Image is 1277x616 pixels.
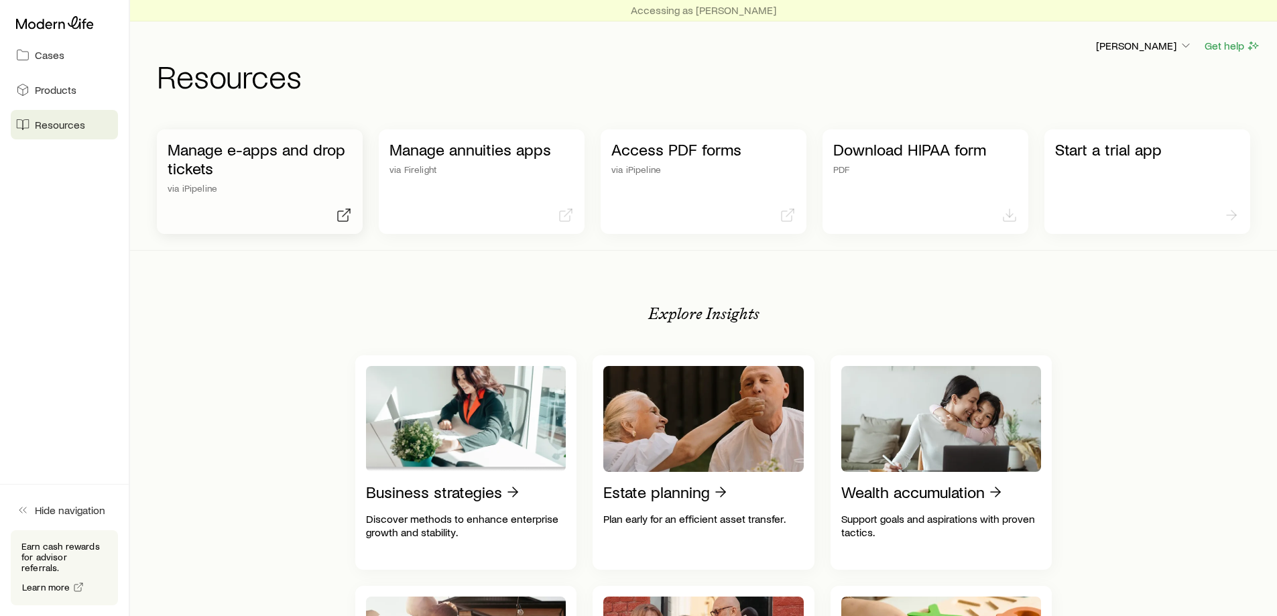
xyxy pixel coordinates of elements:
[841,483,985,501] p: Wealth accumulation
[35,48,64,62] span: Cases
[831,355,1052,570] a: Wealth accumulationSupport goals and aspirations with proven tactics.
[1204,38,1261,54] button: Get help
[1095,38,1193,54] button: [PERSON_NAME]
[168,183,352,194] p: via iPipeline
[389,164,574,175] p: via Firelight
[833,140,1018,159] p: Download HIPAA form
[355,355,577,570] a: Business strategiesDiscover methods to enhance enterprise growth and stability.
[35,503,105,517] span: Hide navigation
[11,110,118,139] a: Resources
[168,140,352,178] p: Manage e-apps and drop tickets
[1055,140,1239,159] p: Start a trial app
[593,355,814,570] a: Estate planningPlan early for an efficient asset transfer.
[366,512,566,539] p: Discover methods to enhance enterprise growth and stability.
[389,140,574,159] p: Manage annuities apps
[611,140,796,159] p: Access PDF forms
[631,3,776,17] p: Accessing as [PERSON_NAME]
[603,366,804,472] img: Estate planning
[833,164,1018,175] p: PDF
[11,40,118,70] a: Cases
[603,483,710,501] p: Estate planning
[11,530,118,605] div: Earn cash rewards for advisor referrals.Learn more
[823,129,1028,234] a: Download HIPAA formPDF
[611,164,796,175] p: via iPipeline
[841,366,1042,472] img: Wealth accumulation
[21,541,107,573] p: Earn cash rewards for advisor referrals.
[603,512,804,526] p: Plan early for an efficient asset transfer.
[11,495,118,525] button: Hide navigation
[366,483,502,501] p: Business strategies
[648,304,759,323] p: Explore Insights
[22,582,70,592] span: Learn more
[366,366,566,472] img: Business strategies
[841,512,1042,539] p: Support goals and aspirations with proven tactics.
[35,83,76,97] span: Products
[11,75,118,105] a: Products
[1096,39,1193,52] p: [PERSON_NAME]
[35,118,85,131] span: Resources
[157,60,1261,92] h1: Resources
